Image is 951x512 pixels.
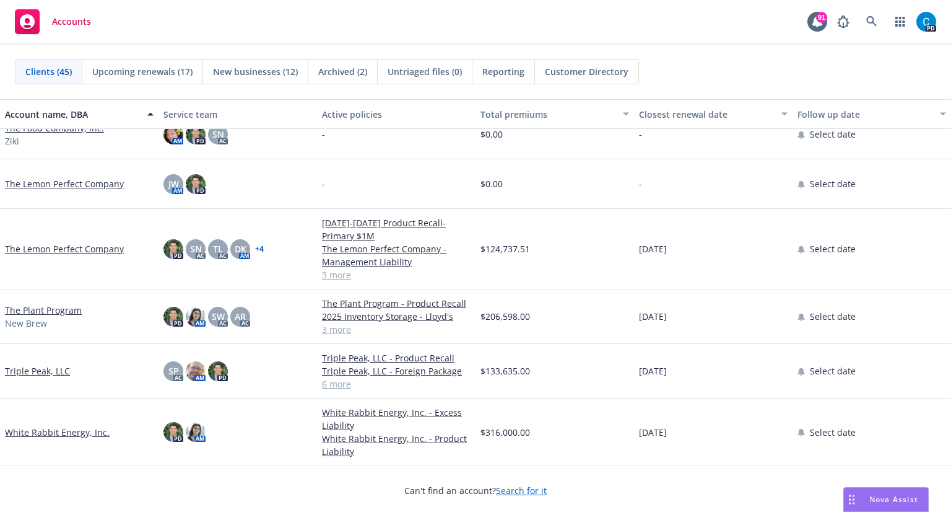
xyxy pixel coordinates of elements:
span: Upcoming renewals (17) [92,65,193,78]
span: Select date [810,364,856,377]
img: photo [186,422,206,442]
span: $316,000.00 [480,426,530,439]
img: photo [916,12,936,32]
button: Service team [158,99,317,129]
span: Clients (45) [25,65,72,78]
a: Triple Peak, LLC [5,364,70,377]
span: Reporting [482,65,524,78]
a: Search [859,9,884,34]
span: Untriaged files (0) [388,65,462,78]
a: 3 more [322,268,471,281]
div: Closest renewal date [639,108,774,121]
span: JW [168,177,179,190]
button: Total premiums [475,99,634,129]
span: DK [235,242,246,255]
a: Accounts [10,4,96,39]
a: Triple Peak, LLC - Foreign Package [322,364,471,377]
div: Account name, DBA [5,108,140,121]
span: [DATE] [639,310,667,323]
span: Select date [810,426,856,439]
span: - [322,177,325,190]
span: [DATE] [639,242,667,255]
span: TL [213,242,223,255]
span: $0.00 [480,128,503,141]
div: Follow up date [797,108,932,121]
span: - [639,128,642,141]
img: photo [163,422,183,442]
a: 6 more [322,377,471,391]
button: Closest renewal date [634,99,792,129]
a: 2025 Inventory Storage - Lloyd's [322,310,471,323]
img: photo [186,174,206,194]
a: The Plant Program [5,304,82,317]
span: $133,635.00 [480,364,530,377]
span: Archived (2) [318,65,367,78]
a: [DATE]-[DATE] Product Recall- Primary $1M [322,216,471,242]
div: Total premiums [480,108,615,121]
span: $0.00 [480,177,503,190]
span: - [639,177,642,190]
a: Search for it [496,485,547,497]
span: New Brew [5,317,47,330]
span: Nova Assist [869,494,918,505]
img: photo [163,239,183,259]
span: Select date [810,242,856,255]
button: Nova Assist [843,487,929,512]
a: The Lemon Perfect Company - Management Liability [322,242,471,268]
span: SN [190,242,202,255]
img: photo [186,361,206,381]
span: Select date [810,128,856,141]
a: Switch app [888,9,913,34]
span: SW [212,310,225,323]
span: Accounts [52,17,91,27]
img: photo [186,307,206,327]
span: Customer Directory [545,65,628,78]
span: New businesses (12) [213,65,298,78]
a: The Lemon Perfect Company [5,177,124,190]
span: [DATE] [639,364,667,377]
div: 91 [816,12,827,23]
span: Select date [810,310,856,323]
span: Select date [810,177,856,190]
div: Service team [163,108,312,121]
img: photo [163,307,183,327]
span: - [322,128,325,141]
button: Active policies [317,99,475,129]
span: [DATE] [639,426,667,439]
a: White Rabbit Energy, Inc. - Product Liability [322,432,471,458]
a: White Rabbit Energy, Inc. [5,426,110,439]
a: 3 more [322,323,471,336]
img: photo [163,125,183,144]
a: Triple Peak, LLC - Product Recall [322,351,471,364]
button: Follow up date [792,99,951,129]
span: AR [235,310,246,323]
a: The Plant Program - Product Recall [322,297,471,310]
span: $206,598.00 [480,310,530,323]
span: Can't find an account? [404,484,547,497]
a: White Rabbit Energy, Inc. - Excess Liability [322,406,471,432]
img: photo [186,125,206,144]
span: SP [168,364,179,377]
a: Report a Bug [831,9,856,34]
a: + 4 [255,245,264,253]
div: Active policies [322,108,471,121]
a: The Lemon Perfect Company [5,242,124,255]
span: $124,737.51 [480,242,530,255]
img: photo [208,361,228,381]
span: Ziki [5,135,19,148]
span: SN [212,128,224,141]
div: Drag to move [844,488,859,511]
